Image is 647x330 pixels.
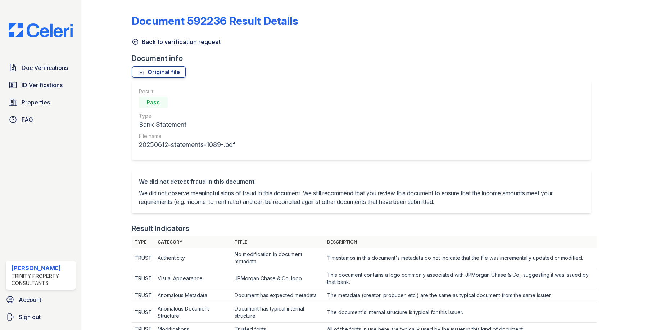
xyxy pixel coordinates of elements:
div: Pass [139,97,168,108]
div: Type [139,112,235,120]
div: Document info [132,53,597,63]
span: ID Verifications [22,81,63,89]
span: Doc Verifications [22,63,68,72]
td: TRUST [132,302,155,323]
a: Doc Verifications [6,61,76,75]
th: Title [232,236,325,248]
td: TRUST [132,248,155,268]
a: Back to verification request [132,37,221,46]
a: FAQ [6,112,76,127]
p: We did not observe meaningful signs of fraud in this document. We still recommend that you review... [139,189,584,206]
th: Category [155,236,232,248]
span: FAQ [22,115,33,124]
td: Anomalous Metadata [155,289,232,302]
td: Anomalous Document Structure [155,302,232,323]
td: No modification in document metadata [232,248,325,268]
td: TRUST [132,289,155,302]
th: Type [132,236,155,248]
a: Properties [6,95,76,110]
a: ID Verifications [6,78,76,92]
span: Account [19,295,41,304]
td: Document has typical internal structure [232,302,325,323]
td: Document has expected metadata [232,289,325,302]
td: TRUST [132,268,155,289]
a: Sign out [3,310,78,324]
td: Timestamps in this document's metadata do not indicate that the file was incrementally updated or... [324,248,597,268]
div: File name [139,133,235,140]
div: Trinity Property Consultants [12,272,73,287]
a: Original file [132,66,186,78]
img: CE_Logo_Blue-a8612792a0a2168367f1c8372b55b34899dd931a85d93a1a3d3e32e68fde9ad4.png [3,23,78,37]
div: [PERSON_NAME] [12,264,73,272]
td: Authenticity [155,248,232,268]
span: Sign out [19,313,41,321]
div: 20250612-statements-1089-.pdf [139,140,235,150]
td: The document's internal structure is typical for this issuer. [324,302,597,323]
td: Visual Appearance [155,268,232,289]
span: Properties [22,98,50,107]
a: Document 592236 Result Details [132,14,298,27]
div: Result [139,88,235,95]
td: JPMorgan Chase & Co. logo [232,268,325,289]
div: Result Indicators [132,223,189,233]
div: We did not detect fraud in this document. [139,177,584,186]
th: Description [324,236,597,248]
a: Account [3,293,78,307]
td: This document contains a logo commonly associated with JPMorgan Chase & Co., suggesting it was is... [324,268,597,289]
div: Bank Statement [139,120,235,130]
td: The metadata (creator, producer, etc.) are the same as typical document from the same issuer. [324,289,597,302]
